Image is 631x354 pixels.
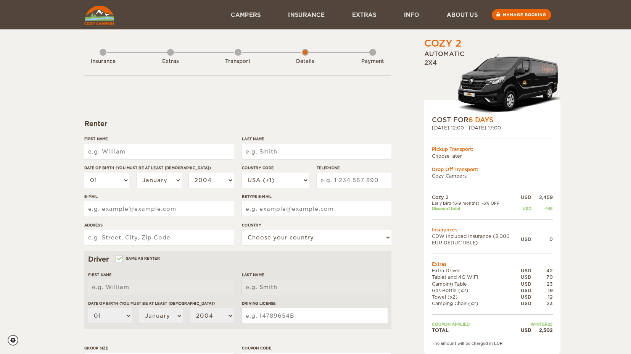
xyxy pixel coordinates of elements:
[521,327,531,333] div: USD
[424,37,461,50] div: Cozy 2
[84,6,114,25] img: Cozy Campers
[432,322,521,327] td: Coupon applied
[242,308,388,323] input: e.g. 14789654B
[521,281,531,287] div: USD
[424,50,560,115] div: Automatic 2x4
[531,327,553,333] div: 2,502
[492,9,551,20] a: Manage booking
[8,335,23,346] a: Cookie settings
[432,300,521,307] td: Camping Chair (x2)
[352,58,394,65] div: Payment
[432,153,553,159] td: Choose later
[432,115,553,124] div: COST FOR
[432,267,521,274] td: Extra Driver
[88,272,234,278] label: First Name
[242,345,391,351] label: Coupon code
[432,173,553,179] td: Cozy Campers
[531,287,553,294] div: 19
[521,322,553,327] td: WINTER25
[242,272,388,278] label: Last Name
[432,226,553,233] td: Insurances
[432,206,521,211] td: Discount total
[432,327,521,333] td: TOTAL
[521,194,531,200] div: USD
[432,294,521,300] td: Towel (x2)
[242,165,309,171] label: Country Code
[242,136,391,142] label: Last Name
[88,301,234,306] label: Date of birth (You must be at least [DEMOGRAPHIC_DATA])
[150,58,192,65] div: Extras
[284,58,326,65] div: Details
[84,222,234,228] label: Address
[432,200,521,206] td: Early Bird (6-9 months): -6% OFF
[116,257,121,262] input: Same as renter
[432,146,553,152] div: Pickup Transport:
[521,294,531,300] div: USD
[521,287,531,294] div: USD
[432,261,553,267] td: Extras
[521,300,531,307] div: USD
[242,222,391,228] label: Country
[432,281,521,287] td: Camping Table
[531,236,553,242] div: 0
[84,144,234,159] input: e.g. William
[521,206,531,211] div: USD
[432,166,553,173] div: Drop Off Transport:
[84,230,234,245] input: e.g. Street, City, Zip Code
[432,341,553,346] div: The amount will be charged in EUR
[432,194,521,200] td: Cozy 2
[531,267,553,274] div: 42
[88,280,234,295] input: e.g. William
[432,233,521,246] td: CDW Included Insurance (3.000 EUR DEDUCTIBLE)
[432,274,521,280] td: Tablet and 4G WIFI
[116,255,160,262] label: Same as renter
[242,144,391,159] input: e.g. Smith
[317,173,391,188] input: e.g. 1 234 567 890
[84,119,391,128] div: Renter
[84,136,234,142] label: First Name
[242,194,391,199] label: Retype E-mail
[468,116,493,124] span: 6 Days
[455,52,560,115] img: Langur-m-c-logo-2.png
[531,194,553,200] div: 2,459
[432,124,553,131] div: [DATE] 12:00 - [DATE] 17:00
[531,281,553,287] div: 23
[84,165,234,171] label: Date of birth (You must be at least [DEMOGRAPHIC_DATA])
[432,287,521,294] td: Gas Bottle (x2)
[84,201,234,217] input: e.g. example@example.com
[531,206,553,211] div: -148
[521,274,531,280] div: USD
[217,58,259,65] div: Transport
[88,255,388,264] div: Driver
[531,274,553,280] div: 70
[521,236,531,242] div: USD
[242,280,388,295] input: e.g. Smith
[242,201,391,217] input: e.g. example@example.com
[84,345,234,351] label: Group size
[521,267,531,274] div: USD
[242,301,388,306] label: Driving License
[531,294,553,300] div: 12
[84,194,234,199] label: E-mail
[82,58,124,65] div: Insurance
[531,300,553,307] div: 23
[317,165,391,171] label: Telephone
